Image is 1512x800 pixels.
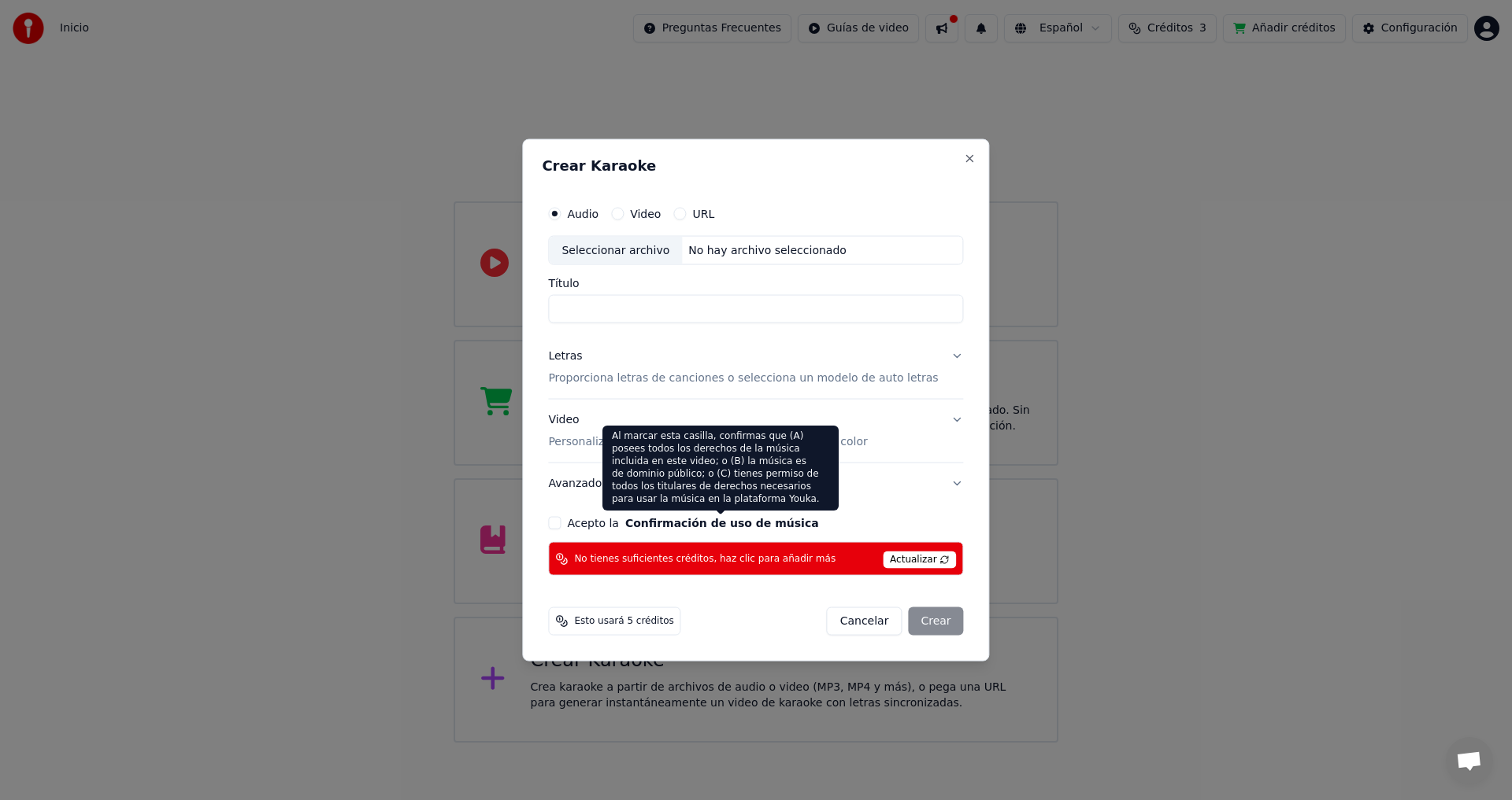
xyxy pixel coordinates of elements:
[602,426,839,511] div: Al marcar esta casilla, confirmas que (A) posees todos los derechos de la música incluida en este...
[682,242,853,258] div: No hay archivo seleccionado
[548,400,963,463] button: VideoPersonalizar video de karaoke: usar imagen, video o color
[548,463,963,504] button: Avanzado
[567,208,598,219] label: Audio
[827,607,902,636] button: Cancelar
[548,278,963,289] label: Título
[548,412,867,450] div: Video
[630,208,661,219] label: Video
[548,336,963,399] button: LetrasProporciona letras de canciones o selecciona un modelo de auto letras
[625,518,819,529] button: Acepto la
[548,348,582,364] div: Letras
[567,518,818,529] label: Acepto la
[542,158,969,172] h2: Crear Karaoke
[549,236,682,264] div: Seleccionar archivo
[548,434,867,450] p: Personalizar video de karaoke: usar imagen, video o color
[574,615,673,628] span: Esto usará 5 créditos
[692,208,714,219] label: URL
[883,551,957,569] span: Actualizar
[548,371,938,386] p: Proporciona letras de canciones o selecciona un modelo de auto letras
[574,552,836,565] span: No tienes suficientes créditos, haz clic para añadir más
